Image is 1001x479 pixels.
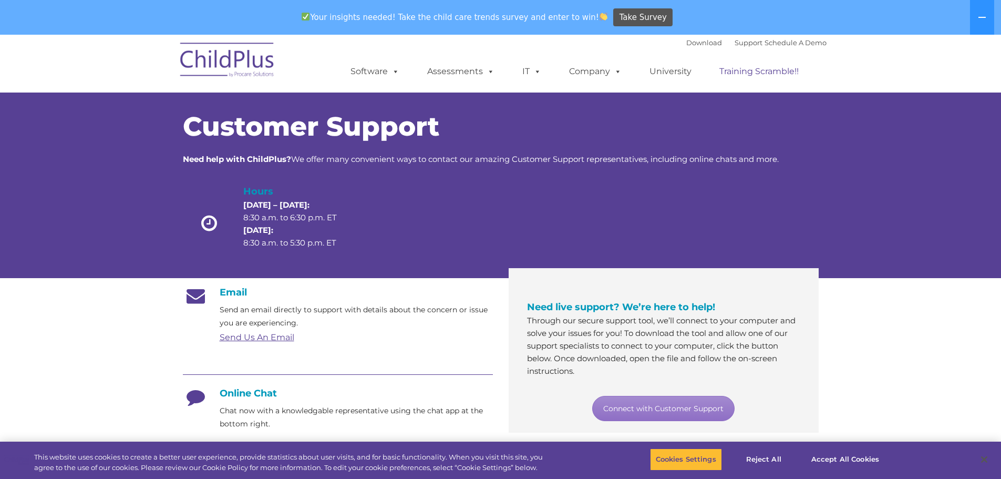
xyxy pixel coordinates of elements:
[243,199,355,249] p: 8:30 a.m. to 6:30 p.m. ET 8:30 a.m. to 5:30 p.m. ET
[527,301,715,313] span: Need live support? We’re here to help!
[417,61,505,82] a: Assessments
[243,225,273,235] strong: [DATE]:
[183,154,291,164] strong: Need help with ChildPlus?
[220,303,493,330] p: Send an email directly to support with details about the concern or issue you are experiencing.
[806,449,885,471] button: Accept All Cookies
[765,38,827,47] a: Schedule A Demo
[709,61,809,82] a: Training Scramble!!
[220,332,294,342] a: Send Us An Email
[600,13,607,21] img: 👏
[183,388,493,399] h4: Online Chat
[243,200,309,210] strong: [DATE] – [DATE]:
[302,13,309,21] img: ✅
[34,452,551,473] div: This website uses cookies to create a better user experience, provide statistics about user visit...
[512,61,552,82] a: IT
[731,449,797,471] button: Reject All
[620,8,667,27] span: Take Survey
[592,396,735,421] a: Connect with Customer Support
[340,61,410,82] a: Software
[639,61,702,82] a: University
[686,38,722,47] a: Download
[686,38,827,47] font: |
[559,61,632,82] a: Company
[183,287,493,298] h4: Email
[735,38,762,47] a: Support
[220,404,493,431] p: Chat now with a knowledgable representative using the chat app at the bottom right.
[183,110,439,142] span: Customer Support
[613,8,673,27] a: Take Survey
[973,448,996,471] button: Close
[175,35,280,88] img: ChildPlus by Procare Solutions
[183,154,779,164] span: We offer many convenient ways to contact our amazing Customer Support representatives, including ...
[650,449,722,471] button: Cookies Settings
[243,184,355,199] h4: Hours
[297,7,612,27] span: Your insights needed! Take the child care trends survey and enter to win!
[527,314,800,378] p: Through our secure support tool, we’ll connect to your computer and solve your issues for you! To...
